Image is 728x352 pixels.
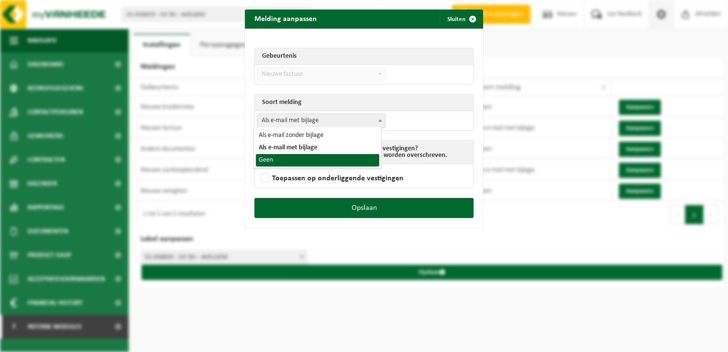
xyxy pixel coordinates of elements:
[256,154,379,166] li: Geen
[258,114,385,127] span: Als e-mail met bijlage
[256,129,379,142] li: Als e-mail zonder bijlage
[254,198,474,218] button: Opslaan
[259,171,404,186] label: Toepassen op onderliggende vestigingen
[245,10,326,28] h2: Melding aanpassen
[258,68,385,81] span: Nieuwe factuur
[256,142,379,154] li: Als e-mail met bijlage
[440,10,482,29] button: Sluiten
[257,114,385,128] span: Als e-mail met bijlage
[255,48,473,65] th: Gebeurtenis
[255,94,473,111] th: Soort melding
[257,67,385,82] span: Nieuwe factuur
